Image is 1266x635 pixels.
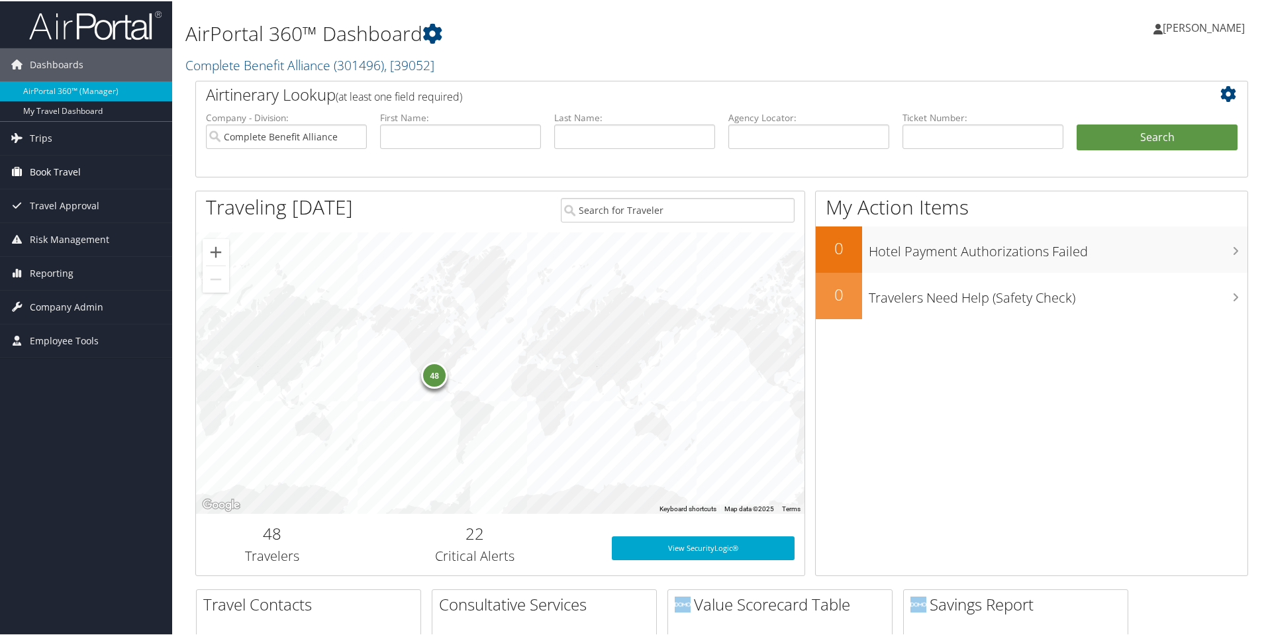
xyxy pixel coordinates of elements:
span: Employee Tools [30,323,99,356]
h2: Travel Contacts [203,592,420,614]
h2: 48 [206,521,338,544]
label: Company - Division: [206,110,367,123]
span: Company Admin [30,289,103,322]
button: Zoom in [203,238,229,264]
button: Keyboard shortcuts [659,503,716,513]
button: Search [1077,123,1238,150]
h2: Consultative Services [439,592,656,614]
h2: Savings Report [910,592,1128,614]
h3: Hotel Payment Authorizations Failed [869,234,1247,260]
label: First Name: [380,110,541,123]
a: 0Travelers Need Help (Safety Check) [816,271,1247,318]
span: Travel Approval [30,188,99,221]
img: domo-logo.png [675,595,691,611]
a: 0Hotel Payment Authorizations Failed [816,225,1247,271]
span: [PERSON_NAME] [1163,19,1245,34]
span: Reporting [30,256,73,289]
h2: 0 [816,282,862,305]
div: 48 [421,361,448,387]
button: Zoom out [203,265,229,291]
h2: 0 [816,236,862,258]
h1: Traveling [DATE] [206,192,353,220]
span: (at least one field required) [336,88,462,103]
span: , [ 39052 ] [384,55,434,73]
h3: Critical Alerts [358,546,592,564]
span: Book Travel [30,154,81,187]
label: Last Name: [554,110,715,123]
h2: Airtinerary Lookup [206,82,1150,105]
h3: Travelers [206,546,338,564]
h2: Value Scorecard Table [675,592,892,614]
img: Google [199,495,243,513]
h1: My Action Items [816,192,1247,220]
span: Risk Management [30,222,109,255]
label: Agency Locator: [728,110,889,123]
a: Complete Benefit Alliance [185,55,434,73]
input: Search for Traveler [561,197,795,221]
span: Dashboards [30,47,83,80]
a: [PERSON_NAME] [1153,7,1258,46]
a: Open this area in Google Maps (opens a new window) [199,495,243,513]
h3: Travelers Need Help (Safety Check) [869,281,1247,306]
span: ( 301496 ) [334,55,384,73]
img: domo-logo.png [910,595,926,611]
img: airportal-logo.png [29,9,162,40]
h2: 22 [358,521,592,544]
h1: AirPortal 360™ Dashboard [185,19,901,46]
span: Map data ©2025 [724,504,774,511]
a: Terms (opens in new tab) [782,504,801,511]
a: View SecurityLogic® [612,535,795,559]
label: Ticket Number: [902,110,1063,123]
span: Trips [30,121,52,154]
